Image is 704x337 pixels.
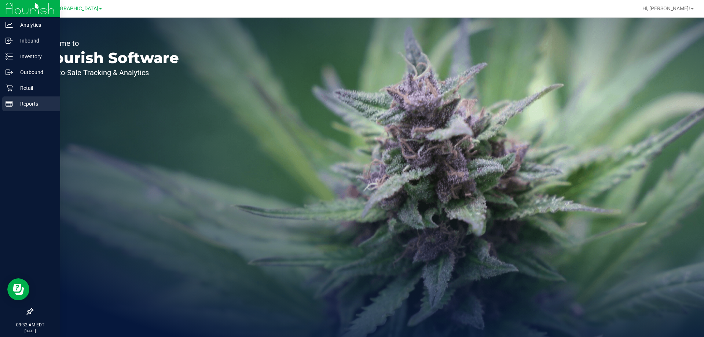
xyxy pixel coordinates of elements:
[7,278,29,300] iframe: Resource center
[5,69,13,76] inline-svg: Outbound
[13,84,57,92] p: Retail
[13,68,57,77] p: Outbound
[40,51,179,65] p: Flourish Software
[40,69,179,76] p: Seed-to-Sale Tracking & Analytics
[642,6,690,11] span: Hi, [PERSON_NAME]!
[13,36,57,45] p: Inbound
[3,328,57,334] p: [DATE]
[48,6,98,12] span: [GEOGRAPHIC_DATA]
[5,53,13,60] inline-svg: Inventory
[5,100,13,107] inline-svg: Reports
[40,40,179,47] p: Welcome to
[13,21,57,29] p: Analytics
[5,21,13,29] inline-svg: Analytics
[13,52,57,61] p: Inventory
[5,37,13,44] inline-svg: Inbound
[13,99,57,108] p: Reports
[3,322,57,328] p: 09:32 AM EDT
[5,84,13,92] inline-svg: Retail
